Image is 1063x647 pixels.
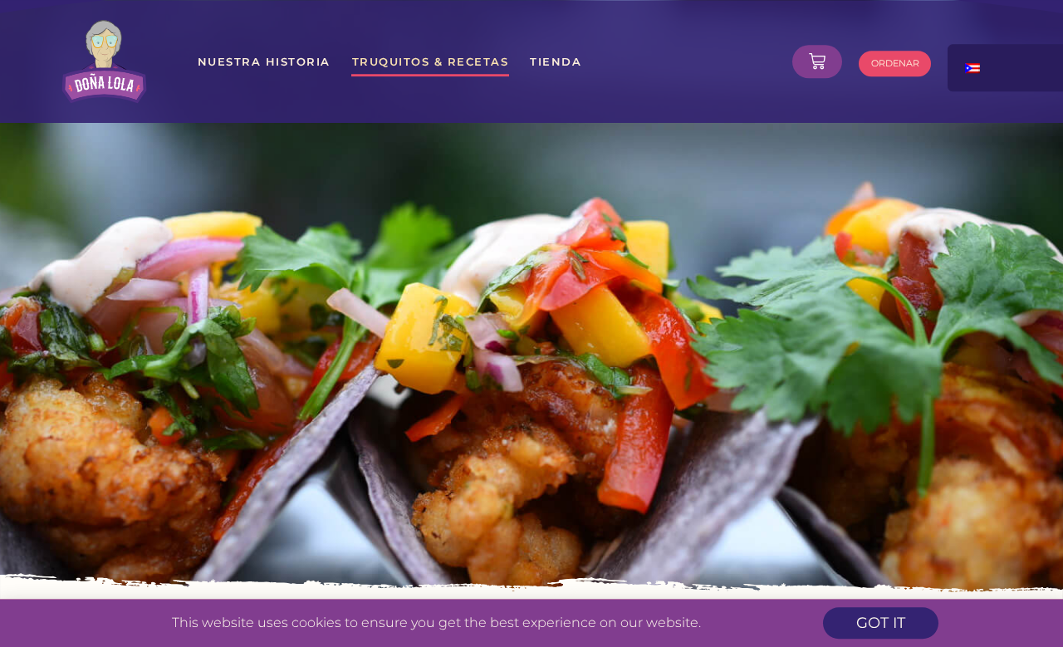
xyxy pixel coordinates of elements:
[529,47,582,76] a: Tienda
[351,47,510,76] a: Truquitos & Recetas
[965,63,980,73] img: Spanish
[66,616,806,630] p: This website uses cookies to ensure you get the best experience on our website.
[856,615,905,630] span: got it
[823,607,938,639] a: got it
[859,51,931,76] a: ORDENAR
[197,47,331,76] a: Nuestra Historia
[197,47,781,76] nav: Menu
[871,59,919,68] span: ORDENAR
